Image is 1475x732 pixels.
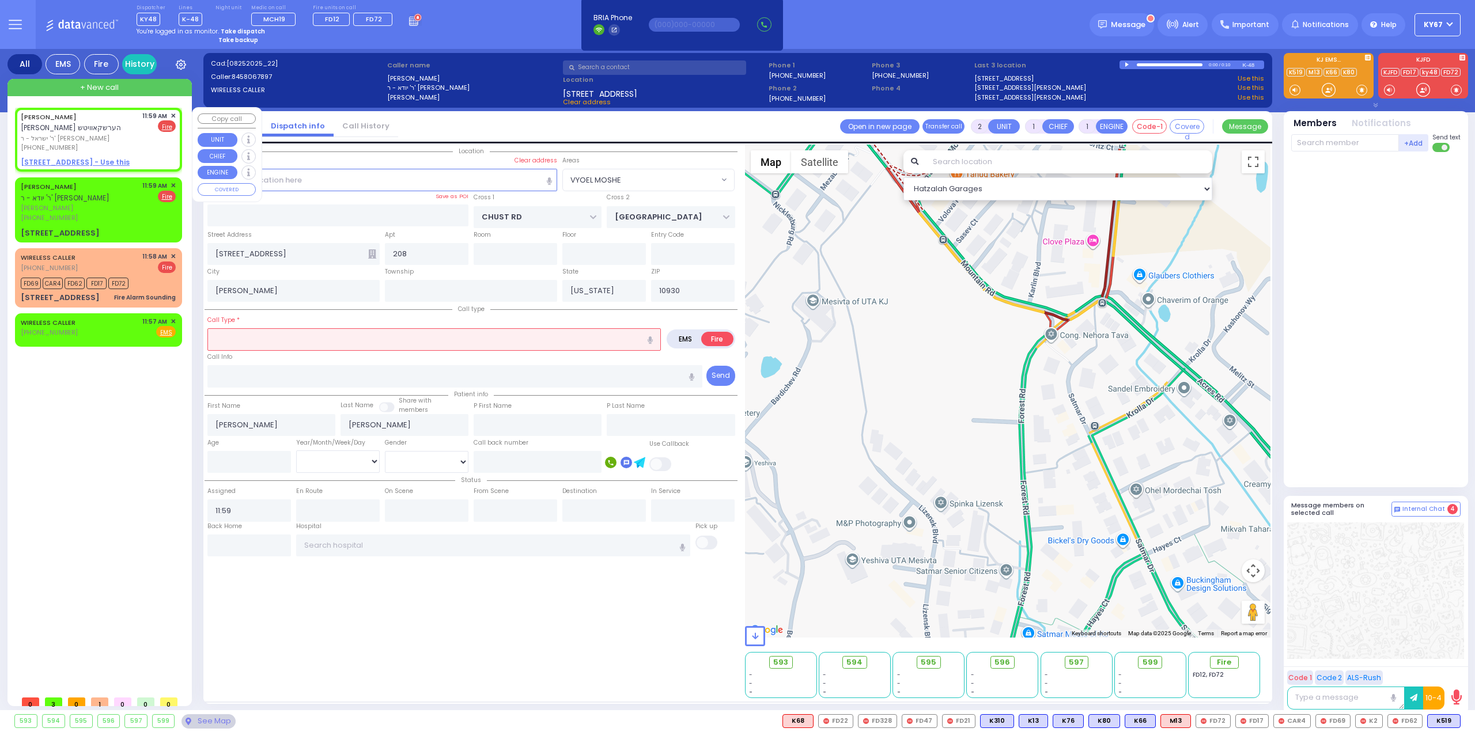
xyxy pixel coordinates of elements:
[91,697,108,706] span: 1
[570,175,621,186] span: VYOEL MOSHE
[21,123,121,132] span: [PERSON_NAME] הערשקאוויטש
[769,94,826,103] label: [PHONE_NUMBER]
[749,670,752,679] span: -
[1303,20,1349,30] span: Notifications
[1208,58,1219,71] div: 0:00
[334,120,398,131] a: Call History
[21,253,75,262] a: WIRELESS CALLER
[1378,57,1468,65] label: KJFD
[1432,142,1451,153] label: Turn off text
[325,14,339,24] span: FD12
[1045,679,1048,688] span: -
[925,150,1213,173] input: Search location
[1118,688,1122,696] span: -
[137,697,154,706] span: 0
[563,60,746,75] input: Search a contact
[160,697,177,706] span: 0
[974,74,1034,84] a: [STREET_ADDRESS]
[791,150,848,173] button: Show satellite imagery
[21,134,138,143] span: ר' ישראל - ר' [PERSON_NAME]
[80,82,119,93] span: + New call
[15,715,37,727] div: 593
[1393,718,1398,724] img: red-radio-icon.svg
[1401,68,1419,77] a: FD17
[211,59,383,69] label: Cad:
[748,623,786,638] img: Google
[1341,68,1357,77] a: K80
[818,714,853,728] div: FD22
[823,679,826,688] span: -
[1238,93,1264,103] a: Use this
[181,714,236,729] div: See map
[114,697,131,706] span: 0
[436,192,468,200] label: Save as POI
[1273,714,1311,728] div: CAR4
[45,697,62,706] span: 3
[980,714,1014,728] div: BLS
[562,267,578,276] label: State
[562,156,580,165] label: Areas
[971,688,974,696] span: -
[669,332,702,346] label: EMS
[211,72,383,82] label: Caller:
[921,657,936,668] span: 595
[1235,714,1269,728] div: FD17
[21,182,77,191] a: [PERSON_NAME]
[1306,68,1322,77] a: M13
[207,487,236,496] label: Assigned
[21,263,78,272] span: [PHONE_NUMBER]
[171,252,176,261] span: ✕
[907,718,913,724] img: red-radio-icon.svg
[1196,714,1231,728] div: FD72
[448,390,494,399] span: Patient info
[474,193,494,202] label: Cross 1
[1201,718,1207,724] img: red-radio-icon.svg
[1088,714,1120,728] div: BLS
[1042,119,1074,134] button: CHIEF
[1315,670,1344,685] button: Code 2
[1352,117,1411,130] button: Notifications
[1242,559,1265,582] button: Map camera controls
[1355,714,1383,728] div: K2
[1427,714,1461,728] div: K519
[296,438,380,447] div: Year/Month/Week/Day
[1240,718,1246,724] img: red-radio-icon.svg
[593,13,632,23] span: BRIA Phone
[1242,60,1264,69] div: K-48
[1345,670,1383,685] button: ALS-Rush
[21,328,78,337] span: [PHONE_NUMBER]
[1287,670,1313,685] button: Code 1
[1217,657,1231,668] span: Fire
[21,278,41,289] span: FD69
[1222,119,1268,134] button: Message
[211,85,383,95] label: WIRELESS CALLER
[474,401,512,411] label: P First Name
[1427,714,1461,728] div: BLS
[1125,714,1156,728] div: BLS
[262,120,334,131] a: Dispatch info
[179,5,202,12] label: Lines
[649,439,689,449] label: Use Callback
[122,54,157,74] a: History
[751,150,791,173] button: Show street map
[142,317,167,326] span: 11:57 AM
[21,157,130,167] u: [STREET_ADDRESS] - Use this
[515,156,557,165] label: Clear address
[162,192,172,201] u: Fire
[823,688,826,696] span: -
[21,318,75,327] a: WIRELESS CALLER
[43,278,63,289] span: CAR4
[651,267,660,276] label: ZIP
[563,75,765,85] label: Location
[171,317,176,327] span: ✕
[22,697,39,706] span: 0
[1287,68,1305,77] a: K519
[21,112,77,122] a: [PERSON_NAME]
[207,169,558,191] input: Search location here
[858,714,897,728] div: FD328
[863,718,869,724] img: red-radio-icon.svg
[562,487,597,496] label: Destination
[474,438,528,447] label: Call back number
[21,193,109,203] span: ר' יודא - ר' [PERSON_NAME]
[1193,670,1256,679] div: FD12, FD72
